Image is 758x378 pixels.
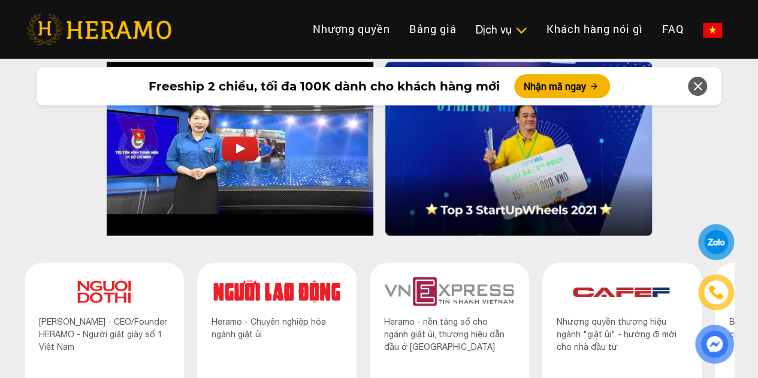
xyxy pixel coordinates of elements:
[26,14,171,45] img: heramo-logo.png
[425,202,612,216] img: top-3-start-up.png
[703,23,722,38] img: vn-flag.png
[476,22,527,38] div: Dịch vụ
[107,62,373,235] img: Heramo introduction video
[400,16,466,42] a: Bảng giá
[514,74,610,98] button: Nhận mã ngay
[384,277,515,306] img: 9.png
[698,274,733,310] a: phone-icon
[515,25,527,37] img: subToggleIcon
[39,277,170,306] img: 11.png
[537,16,653,42] a: Khách hàng nói gì
[385,62,652,235] img: image_1.png
[149,77,500,95] span: Freeship 2 chiều, tối đa 100K dành cho khách hàng mới
[557,277,687,306] img: 3.png
[709,285,723,300] img: phone-icon
[653,16,693,42] a: FAQ
[303,16,400,42] a: Nhượng quyền
[222,136,258,161] img: Play Video
[212,277,342,306] img: 10.png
